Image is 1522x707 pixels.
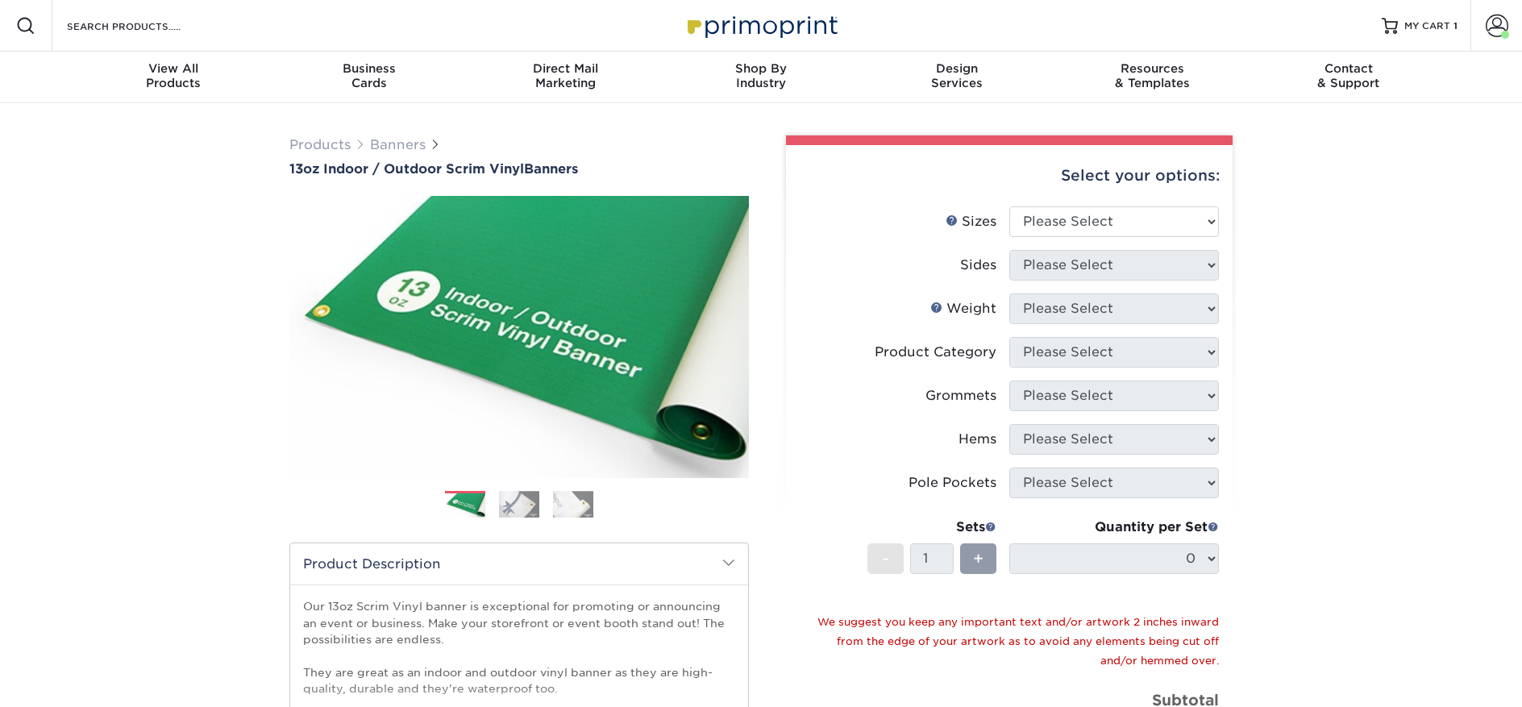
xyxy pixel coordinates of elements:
[553,491,593,518] img: Banners 03
[468,61,663,90] div: Marketing
[1250,61,1446,90] div: & Support
[867,518,996,537] div: Sets
[289,161,524,177] span: 13oz Indoor / Outdoor Scrim Vinyl
[468,52,663,103] a: Direct MailMarketing
[289,161,749,177] h1: Banners
[290,543,748,584] h2: Product Description
[370,137,426,152] a: Banners
[445,492,485,520] img: Banners 01
[289,137,351,152] a: Products
[930,299,996,318] div: Weight
[859,52,1054,103] a: DesignServices
[959,430,996,449] div: Hems
[76,61,272,76] span: View All
[909,473,996,493] div: Pole Pockets
[272,61,468,90] div: Cards
[76,52,272,103] a: View AllProducts
[663,61,859,90] div: Industry
[1250,52,1446,103] a: Contact& Support
[680,8,842,43] img: Primoprint
[499,491,539,518] img: Banners 02
[875,343,996,362] div: Product Category
[799,145,1220,206] div: Select your options:
[1453,20,1458,31] span: 1
[663,61,859,76] span: Shop By
[289,161,749,177] a: 13oz Indoor / Outdoor Scrim VinylBanners
[1054,61,1250,90] div: & Templates
[76,61,272,90] div: Products
[817,616,1219,667] small: We suggest you keep any important text and/or artwork 2 inches inward from the edge of your artwo...
[946,212,996,231] div: Sizes
[973,547,983,571] span: +
[1404,19,1450,33] span: MY CART
[1054,52,1250,103] a: Resources& Templates
[468,61,663,76] span: Direct Mail
[289,178,749,496] img: 13oz Indoor / Outdoor Scrim Vinyl 01
[1250,61,1446,76] span: Contact
[960,256,996,275] div: Sides
[1054,61,1250,76] span: Resources
[272,52,468,103] a: BusinessCards
[663,52,859,103] a: Shop ByIndustry
[272,61,468,76] span: Business
[65,16,222,35] input: SEARCH PRODUCTS.....
[1009,518,1219,537] div: Quantity per Set
[925,386,996,405] div: Grommets
[859,61,1054,90] div: Services
[859,61,1054,76] span: Design
[882,547,889,571] span: -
